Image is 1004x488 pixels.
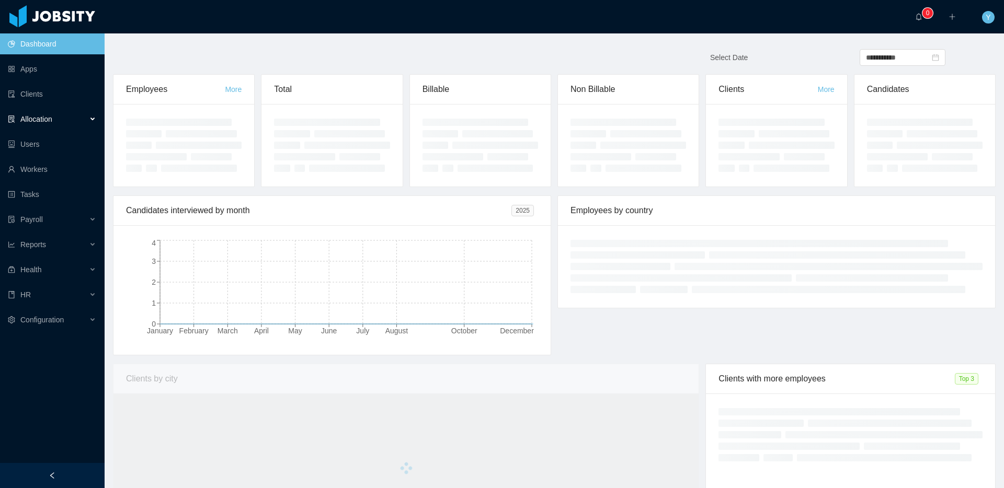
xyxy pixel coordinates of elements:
[718,364,954,393] div: Clients with more employees
[8,291,15,298] i: icon: book
[8,115,15,123] i: icon: solution
[8,266,15,273] i: icon: medicine-box
[20,115,52,123] span: Allocation
[8,316,15,323] i: icon: setting
[8,159,96,180] a: icon: userWorkers
[500,327,534,335] tspan: December
[8,33,96,54] a: icon: pie-chartDashboard
[126,196,511,225] div: Candidates interviewed by month
[126,75,225,104] div: Employees
[152,257,156,265] tspan: 3
[385,327,408,335] tspan: August
[20,316,64,324] span: Configuration
[20,265,41,274] span: Health
[20,240,46,249] span: Reports
[818,85,835,94] a: More
[8,241,15,248] i: icon: line-chart
[8,59,96,79] a: icon: appstoreApps
[949,13,956,20] i: icon: plus
[451,327,477,335] tspan: October
[20,291,31,299] span: HR
[152,299,156,307] tspan: 1
[152,320,156,328] tspan: 0
[8,184,96,205] a: icon: profileTasks
[356,327,369,335] tspan: July
[423,75,538,104] div: Billable
[321,327,337,335] tspan: June
[986,11,990,24] span: Y
[218,327,238,335] tspan: March
[922,8,933,18] sup: 0
[8,216,15,223] i: icon: file-protect
[571,196,983,225] div: Employees by country
[8,134,96,155] a: icon: robotUsers
[274,75,390,104] div: Total
[179,327,209,335] tspan: February
[152,239,156,247] tspan: 4
[8,84,96,104] a: icon: auditClients
[718,75,817,104] div: Clients
[932,54,939,61] i: icon: calendar
[254,327,269,335] tspan: April
[915,13,922,20] i: icon: bell
[955,373,978,385] span: Top 3
[288,327,302,335] tspan: May
[571,75,686,104] div: Non Billable
[152,278,156,286] tspan: 2
[867,75,983,104] div: Candidates
[20,215,43,224] span: Payroll
[710,53,748,62] span: Select Date
[147,327,173,335] tspan: January
[511,205,534,216] span: 2025
[225,85,242,94] a: More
